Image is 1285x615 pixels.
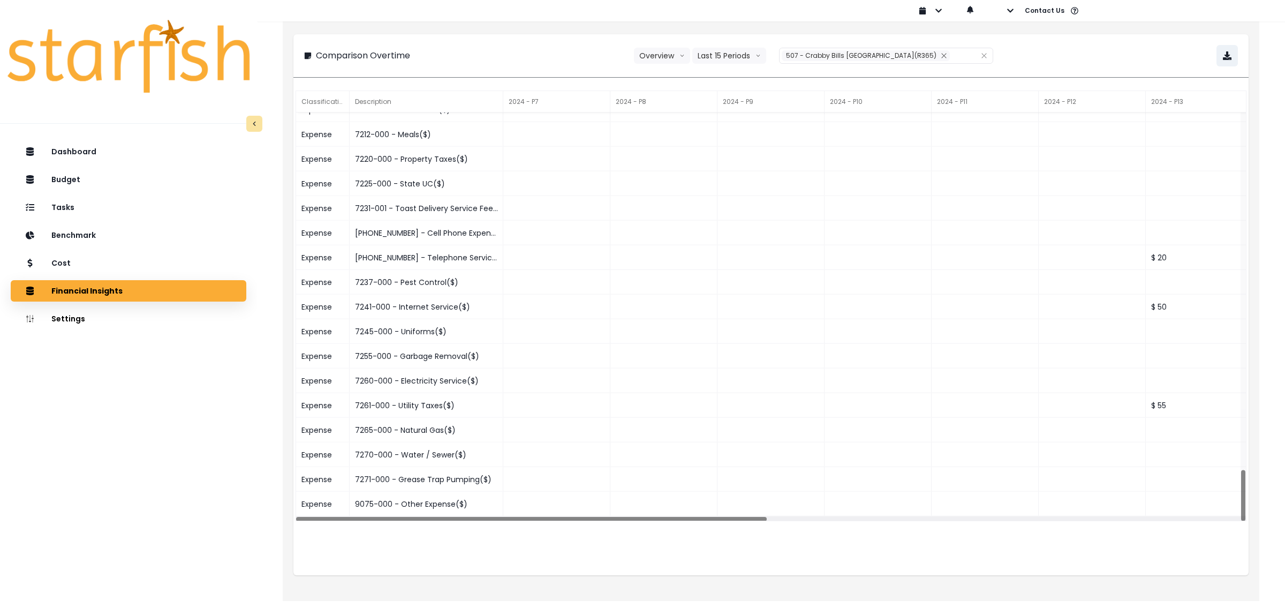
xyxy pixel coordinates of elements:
span: 507 - Crabby Bills [GEOGRAPHIC_DATA](R365) [786,51,936,60]
svg: close [981,52,987,59]
div: Expense [296,319,350,344]
button: Remove [938,50,950,61]
p: Cost [51,259,71,268]
p: Budget [51,175,80,184]
div: Expense [296,344,350,369]
div: [PHONE_NUMBER] - Cell Phone Expense($) [350,221,503,245]
div: $ 20 [1146,245,1253,270]
div: Expense [296,418,350,442]
div: Expense [296,122,350,147]
div: 7261-000 - Utility Taxes($) [350,393,503,418]
div: 7220-000 - Property Taxes($) [350,147,503,171]
button: Budget [11,169,246,190]
button: Financial Insights [11,280,246,302]
div: 2024 - P9 [717,91,825,112]
div: 2024 - P8 [610,91,717,112]
div: 7260-000 - Electricity Service($) [350,369,503,393]
div: Expense [296,295,350,319]
div: 2024 - P7 [503,91,610,112]
button: Last 15 Periodsarrow down line [692,48,766,64]
div: 507 - Crabby Bills Palm Harbor(R365) [782,50,950,61]
svg: arrow down line [679,50,685,61]
div: 7271-000 - Grease Trap Pumping($) [350,467,503,492]
div: Expense [296,467,350,492]
div: 2024 - P10 [825,91,932,112]
div: Expense [296,393,350,418]
p: Benchmark [51,231,96,240]
div: Classification [296,91,350,112]
div: Expense [296,442,350,467]
div: 7237-000 - Pest Control($) [350,270,503,295]
button: Settings [11,308,246,329]
div: 9075-000 - Other Expense($) [350,492,503,516]
button: Cost [11,252,246,274]
div: 2024 - P11 [932,91,1039,112]
div: [PHONE_NUMBER] - Telephone Service($) [350,245,503,270]
div: 7212-000 - Meals($) [350,122,503,147]
div: Expense [296,196,350,221]
svg: close [941,52,947,59]
div: $ 55 [1146,393,1253,418]
div: Description [350,91,503,112]
div: 7241-000 - Internet Service($) [350,295,503,319]
button: Benchmark [11,224,246,246]
div: $ 50 [1146,295,1253,319]
div: 7225-000 - State UC($) [350,171,503,196]
button: Tasks [11,197,246,218]
p: Tasks [51,203,74,212]
div: 2024 - P12 [1039,91,1146,112]
div: Expense [296,147,350,171]
button: Clear [981,50,987,61]
div: Expense [296,245,350,270]
div: Expense [296,171,350,196]
p: Comparison Overtime [316,49,410,62]
div: 7245-000 - Uniforms($) [350,319,503,344]
div: Expense [296,369,350,393]
button: Dashboard [11,141,246,162]
div: 7265-000 - Natural Gas($) [350,418,503,442]
p: Dashboard [51,147,96,156]
button: Overviewarrow down line [634,48,690,64]
div: Expense [296,270,350,295]
div: 7255-000 - Garbage Removal($) [350,344,503,369]
div: Expense [296,221,350,245]
svg: arrow down line [755,50,761,61]
div: 7231-001 - Toast Delivery Service Fee($) [350,196,503,221]
div: Expense [296,492,350,516]
div: 2024 - P13 [1146,91,1253,112]
div: 7270-000 - Water / Sewer($) [350,442,503,467]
